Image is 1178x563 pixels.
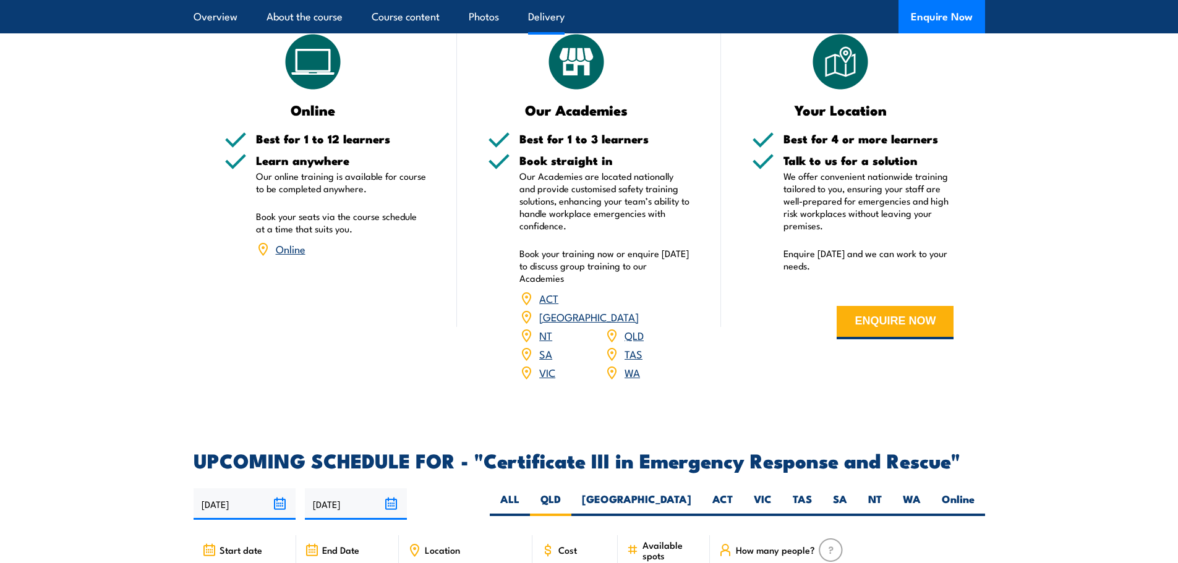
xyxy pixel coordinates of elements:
p: Book your seats via the course schedule at a time that suits you. [256,210,427,235]
label: [GEOGRAPHIC_DATA] [571,492,702,516]
a: TAS [625,346,642,361]
p: Enquire [DATE] and we can work to your needs. [783,247,954,272]
h3: Your Location [752,103,929,117]
p: Our online training is available for course to be completed anywhere. [256,170,427,195]
h5: Learn anywhere [256,155,427,166]
h5: Talk to us for a solution [783,155,954,166]
h5: Best for 1 to 3 learners [519,133,690,145]
a: WA [625,365,640,379]
label: WA [892,492,931,516]
label: TAS [782,492,822,516]
h3: Online [224,103,402,117]
p: Book your training now or enquire [DATE] to discuss group training to our Academies [519,247,690,284]
a: Online [276,241,305,256]
label: VIC [743,492,782,516]
h3: Our Academies [488,103,665,117]
p: We offer convenient nationwide training tailored to you, ensuring your staff are well-prepared fo... [783,170,954,232]
span: End Date [322,544,359,555]
input: To date [305,488,407,520]
span: Location [425,544,460,555]
input: From date [194,488,296,520]
a: [GEOGRAPHIC_DATA] [539,309,639,324]
h5: Best for 4 or more learners [783,133,954,145]
span: How many people? [736,544,815,555]
label: ACT [702,492,743,516]
a: VIC [539,365,555,379]
a: QLD [625,328,644,342]
a: SA [539,346,552,361]
label: NT [858,492,892,516]
label: SA [822,492,858,516]
label: ALL [490,492,530,516]
button: ENQUIRE NOW [837,306,954,339]
span: Start date [220,544,262,555]
h5: Best for 1 to 12 learners [256,133,427,145]
a: NT [539,328,552,342]
span: Available spots [642,540,701,561]
label: QLD [530,492,571,516]
label: Online [931,492,985,516]
p: Our Academies are located nationally and provide customised safety training solutions, enhancing ... [519,170,690,232]
h5: Book straight in [519,155,690,166]
h2: UPCOMING SCHEDULE FOR - "Certificate III in Emergency Response and Rescue" [194,451,985,468]
a: ACT [539,290,558,305]
span: Cost [558,544,577,555]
